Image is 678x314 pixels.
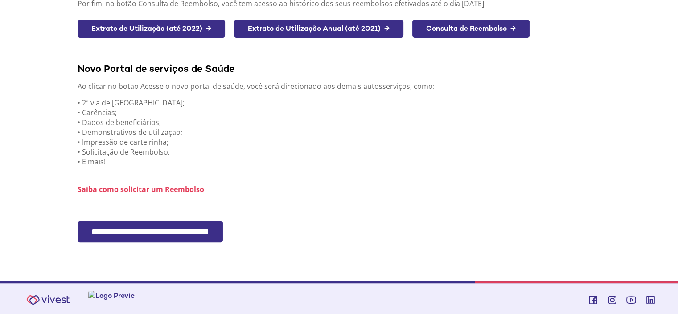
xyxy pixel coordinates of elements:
[78,20,225,38] a: Extrato de Utilização (até 2022) →
[21,290,75,310] img: Vivest
[412,20,530,38] a: Consulta de Reembolso →
[78,81,607,91] p: Ao clicar no botão Acesse o novo portal de saúde, você será direcionado aos demais autosserviços,...
[88,291,135,300] img: Logo Previc
[78,184,204,194] a: Saiba como solicitar um Reembolso
[234,20,403,38] a: Extrato de Utilização Anual (até 2021) →
[78,221,607,264] section: <span lang="pt-BR" dir="ltr">FacPlanPortlet - SSO Fácil</span>
[78,98,607,167] p: • 2ª via de [GEOGRAPHIC_DATA]; • Carências; • Dados de beneficiários; • Demonstrativos de utiliza...
[78,62,607,75] div: Novo Portal de serviços de Saúde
